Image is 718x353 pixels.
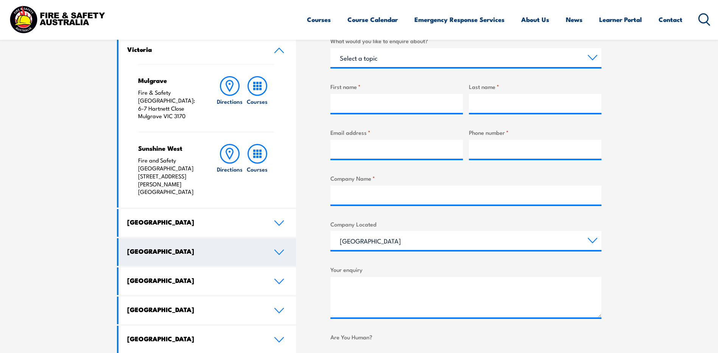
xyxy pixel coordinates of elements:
label: Your enquiry [330,265,601,274]
h6: Directions [217,97,243,105]
h4: Sunshine West [138,144,201,152]
a: [GEOGRAPHIC_DATA] [118,238,296,266]
label: Email address [330,128,463,137]
h4: [GEOGRAPHIC_DATA] [127,305,263,314]
a: Courses [244,76,271,120]
label: What would you like to enquire about? [330,36,601,45]
label: Phone number [469,128,601,137]
h4: [GEOGRAPHIC_DATA] [127,218,263,226]
a: Emergency Response Services [414,9,505,30]
a: [GEOGRAPHIC_DATA] [118,209,296,237]
h4: Mulgrave [138,76,201,84]
h4: [GEOGRAPHIC_DATA] [127,276,263,284]
a: Courses [244,144,271,196]
label: Are You Human? [330,333,601,341]
h6: Courses [247,165,268,173]
a: Learner Portal [599,9,642,30]
a: Contact [659,9,682,30]
label: Last name [469,82,601,91]
a: About Us [521,9,549,30]
a: Directions [216,76,243,120]
h6: Directions [217,165,243,173]
p: Fire & Safety [GEOGRAPHIC_DATA]: 6-7 Hartnett Close Mulgrave VIC 3170 [138,89,201,120]
label: Company Located [330,220,601,228]
h4: [GEOGRAPHIC_DATA] [127,247,263,255]
p: Fire and Safety [GEOGRAPHIC_DATA] [STREET_ADDRESS][PERSON_NAME] [GEOGRAPHIC_DATA] [138,156,201,196]
h4: Victoria [127,45,263,53]
a: [GEOGRAPHIC_DATA] [118,297,296,324]
a: News [566,9,582,30]
h6: Courses [247,97,268,105]
a: Course Calendar [347,9,398,30]
label: First name [330,82,463,91]
a: Victoria [118,36,296,64]
a: Directions [216,144,243,196]
h4: [GEOGRAPHIC_DATA] [127,334,263,343]
a: Courses [307,9,331,30]
a: [GEOGRAPHIC_DATA] [118,267,296,295]
label: Company Name [330,174,601,183]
